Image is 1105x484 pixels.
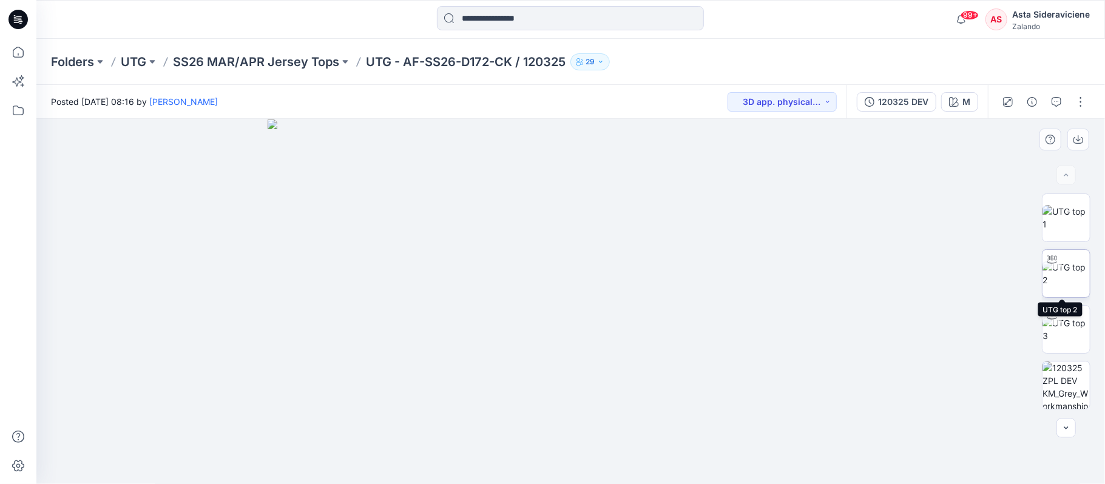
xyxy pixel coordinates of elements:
button: 120325 DEV [857,92,936,112]
span: Posted [DATE] 08:16 by [51,95,218,108]
button: M [941,92,978,112]
p: 29 [586,55,595,69]
img: 120325 ZPL DEV KM_Grey_Workmanship illustrations - 120325 [1042,361,1090,409]
div: AS [985,8,1007,30]
div: Zalando [1012,22,1090,31]
a: [PERSON_NAME] [149,96,218,107]
div: Asta Sideraviciene [1012,7,1090,22]
button: Details [1022,92,1042,112]
p: UTG - AF-SS26-D172-CK / 120325 [366,53,566,70]
img: UTG top 1 [1042,205,1090,230]
img: UTG top 2 [1042,261,1090,286]
a: UTG [121,53,146,70]
a: SS26 MAR/APR Jersey Tops [173,53,339,70]
img: UTG top 3 [1042,317,1090,342]
button: 29 [570,53,610,70]
img: eyJhbGciOiJIUzI1NiIsImtpZCI6IjAiLCJzbHQiOiJzZXMiLCJ0eXAiOiJKV1QifQ.eyJkYXRhIjp7InR5cGUiOiJzdG9yYW... [268,119,874,484]
div: 120325 DEV [878,95,928,109]
span: 99+ [961,10,979,20]
a: Folders [51,53,94,70]
div: M [962,95,970,109]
